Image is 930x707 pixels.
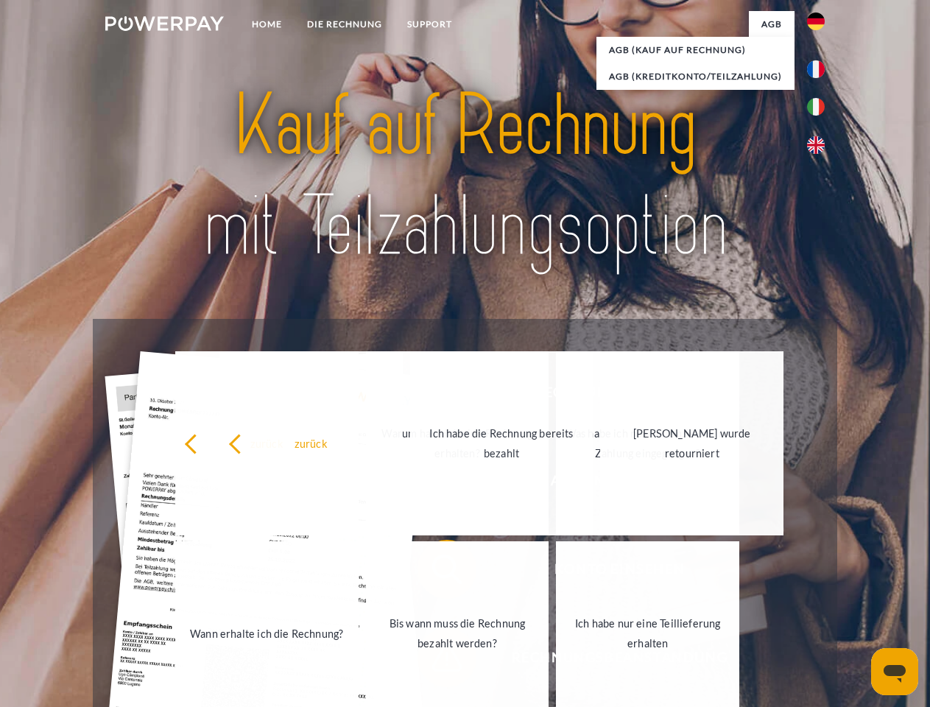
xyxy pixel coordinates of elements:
[375,613,540,653] div: Bis wann muss die Rechnung bezahlt werden?
[105,16,224,31] img: logo-powerpay-white.svg
[141,71,789,282] img: title-powerpay_de.svg
[807,136,825,154] img: en
[295,11,395,38] a: DIE RECHNUNG
[596,37,795,63] a: AGB (Kauf auf Rechnung)
[184,433,350,453] div: zurück
[239,11,295,38] a: Home
[749,11,795,38] a: agb
[228,433,394,453] div: zurück
[609,423,775,463] div: [PERSON_NAME] wurde retourniert
[807,98,825,116] img: it
[596,63,795,90] a: AGB (Kreditkonto/Teilzahlung)
[807,60,825,78] img: fr
[419,423,585,463] div: Ich habe die Rechnung bereits bezahlt
[184,623,350,643] div: Wann erhalte ich die Rechnung?
[871,648,918,695] iframe: Schaltfläche zum Öffnen des Messaging-Fensters
[565,613,730,653] div: Ich habe nur eine Teillieferung erhalten
[807,13,825,30] img: de
[395,11,465,38] a: SUPPORT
